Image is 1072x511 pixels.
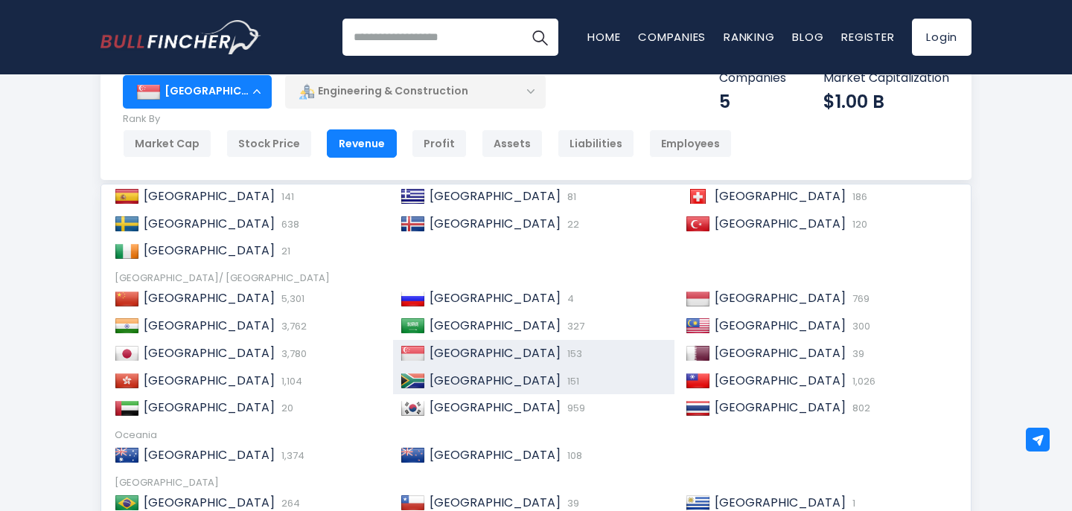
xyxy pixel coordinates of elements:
[226,129,312,158] div: Stock Price
[100,20,261,54] a: Go to homepage
[849,319,870,333] span: 300
[430,289,561,306] span: [GEOGRAPHIC_DATA]
[715,494,846,511] span: [GEOGRAPHIC_DATA]
[430,215,561,232] span: [GEOGRAPHIC_DATA]
[144,399,275,416] span: [GEOGRAPHIC_DATA]
[278,347,307,361] span: 3,780
[430,344,561,361] span: [GEOGRAPHIC_DATA]
[144,289,275,306] span: [GEOGRAPHIC_DATA]
[564,449,582,463] span: 108
[719,71,786,86] p: Companies
[278,449,304,463] span: 1,374
[278,319,307,333] span: 3,762
[144,187,275,205] span: [GEOGRAPHIC_DATA]
[430,494,561,511] span: [GEOGRAPHIC_DATA]
[715,317,846,334] span: [GEOGRAPHIC_DATA]
[638,29,706,45] a: Companies
[564,217,579,231] span: 22
[144,344,275,361] span: [GEOGRAPHIC_DATA]
[792,29,823,45] a: Blog
[587,29,620,45] a: Home
[430,317,561,334] span: [GEOGRAPHIC_DATA]
[849,292,870,306] span: 769
[430,446,561,463] span: [GEOGRAPHIC_DATA]
[849,374,875,388] span: 1,026
[278,190,294,204] span: 141
[144,446,275,463] span: [GEOGRAPHIC_DATA]
[278,374,302,388] span: 1,104
[144,494,275,511] span: [GEOGRAPHIC_DATA]
[715,399,846,416] span: [GEOGRAPHIC_DATA]
[715,187,846,205] span: [GEOGRAPHIC_DATA]
[123,113,732,126] p: Rank By
[278,292,304,306] span: 5,301
[278,496,300,510] span: 264
[849,190,867,204] span: 186
[719,90,786,113] div: 5
[564,347,582,361] span: 153
[144,317,275,334] span: [GEOGRAPHIC_DATA]
[715,372,846,389] span: [GEOGRAPHIC_DATA]
[327,129,397,158] div: Revenue
[564,190,576,204] span: 81
[115,477,957,489] div: [GEOGRAPHIC_DATA]
[715,215,846,232] span: [GEOGRAPHIC_DATA]
[100,20,261,54] img: Bullfincher logo
[123,129,211,158] div: Market Cap
[724,29,774,45] a: Ranking
[849,496,855,510] span: 1
[849,401,870,415] span: 802
[841,29,894,45] a: Register
[115,272,957,285] div: [GEOGRAPHIC_DATA]/ [GEOGRAPHIC_DATA]
[482,129,543,158] div: Assets
[715,289,846,306] span: [GEOGRAPHIC_DATA]
[564,401,585,415] span: 959
[649,129,732,158] div: Employees
[430,399,561,416] span: [GEOGRAPHIC_DATA]
[564,292,574,306] span: 4
[849,217,867,231] span: 120
[430,372,561,389] span: [GEOGRAPHIC_DATA]
[278,244,290,258] span: 21
[278,401,293,415] span: 20
[144,215,275,232] span: [GEOGRAPHIC_DATA]
[849,347,864,361] span: 39
[144,372,275,389] span: [GEOGRAPHIC_DATA]
[123,75,272,108] div: [GEOGRAPHIC_DATA]
[564,374,579,388] span: 151
[564,496,579,510] span: 39
[823,71,949,86] p: Market Capitalization
[558,129,634,158] div: Liabilities
[144,242,275,259] span: [GEOGRAPHIC_DATA]
[715,344,846,361] span: [GEOGRAPHIC_DATA]
[823,90,949,113] div: $1.00 B
[285,74,546,109] div: Engineering & Construction
[115,429,957,442] div: Oceania
[521,19,558,56] button: Search
[912,19,971,56] a: Login
[278,217,299,231] span: 638
[430,187,561,205] span: [GEOGRAPHIC_DATA]
[412,129,467,158] div: Profit
[564,319,584,333] span: 327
